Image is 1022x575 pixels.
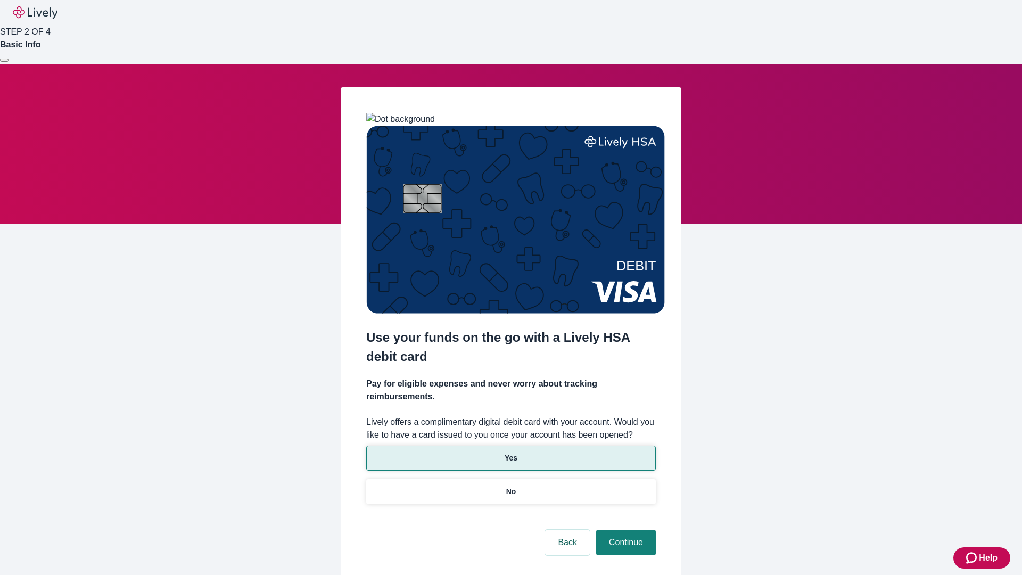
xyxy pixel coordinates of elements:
[366,328,656,366] h2: Use your funds on the go with a Lively HSA debit card
[505,453,517,464] p: Yes
[366,377,656,403] h4: Pay for eligible expenses and never worry about tracking reimbursements.
[366,446,656,471] button: Yes
[966,552,979,564] svg: Zendesk support icon
[953,547,1010,569] button: Zendesk support iconHelp
[596,530,656,555] button: Continue
[366,126,665,314] img: Debit card
[366,479,656,504] button: No
[506,486,516,497] p: No
[366,113,435,126] img: Dot background
[366,416,656,441] label: Lively offers a complimentary digital debit card with your account. Would you like to have a card...
[545,530,590,555] button: Back
[13,6,57,19] img: Lively
[979,552,998,564] span: Help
